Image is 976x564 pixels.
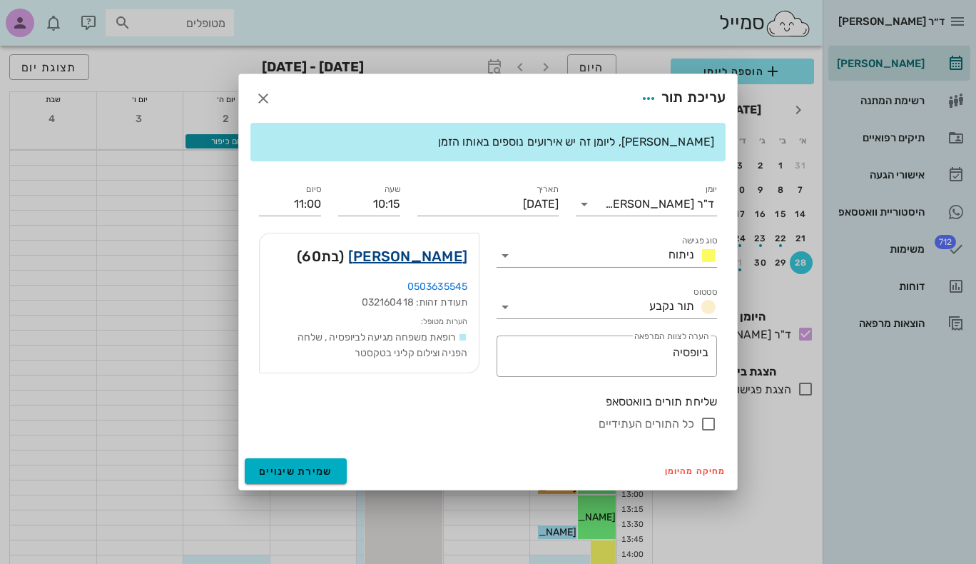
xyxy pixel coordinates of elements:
[649,299,694,313] span: תור נקבע
[438,135,714,148] span: [PERSON_NAME], ליומן זה יש אירועים נוספים באותו הזמן
[669,248,694,261] span: ניתוח
[634,331,708,342] label: הערה לצוות המרפאה
[421,317,467,326] small: הערות מטופל:
[271,295,467,311] div: תעודת זהות: 032160418
[693,287,717,298] label: סטטוס
[302,248,321,265] span: 60
[297,245,345,268] span: (בת )
[245,458,347,484] button: שמירת שינויים
[682,236,718,246] label: סוג פגישה
[407,281,467,293] a: 0503635545
[497,244,717,267] div: סוג פגישהניתוח
[306,184,321,195] label: סיום
[605,198,714,211] div: ד"ר [PERSON_NAME]
[665,466,726,476] span: מחיקה מהיומן
[599,417,694,431] label: כל התורים העתידיים
[348,245,467,268] a: [PERSON_NAME]
[259,465,332,478] span: שמירת שינויים
[295,331,467,359] span: רופאת משפחה מגיעה לביופסיה , שלחה הפניה וצילום קליני בטקסטר
[497,296,717,318] div: סטטוסתור נקבע
[385,184,401,195] label: שעה
[706,184,718,195] label: יומן
[659,461,731,481] button: מחיקה מהיומן
[537,184,559,195] label: תאריך
[259,394,717,410] div: שליחת תורים בוואטסאפ
[636,86,726,111] div: עריכת תור
[576,193,717,216] div: יומןד"ר [PERSON_NAME]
